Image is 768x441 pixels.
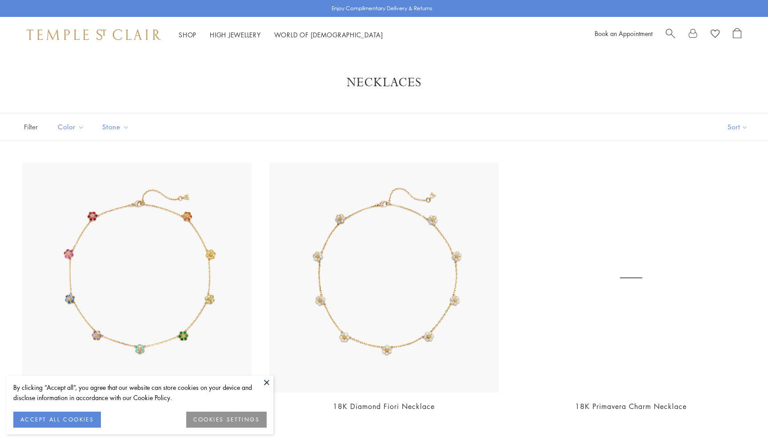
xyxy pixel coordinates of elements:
[179,30,196,39] a: ShopShop
[13,382,267,403] div: By clicking “Accept all”, you agree that our website can store cookies on your device and disclos...
[724,399,759,432] iframe: Gorgias live chat messenger
[516,163,746,393] a: NCH-E7BEEFIORBM
[22,163,252,393] img: 18K Fiori Necklace
[332,4,432,13] p: Enjoy Complimentary Delivery & Returns
[708,113,768,140] button: Show sort by
[53,121,91,132] span: Color
[575,401,687,411] a: 18K Primavera Charm Necklace
[274,30,383,39] a: World of [DEMOGRAPHIC_DATA]World of [DEMOGRAPHIC_DATA]
[98,121,136,132] span: Stone
[333,401,435,411] a: 18K Diamond Fiori Necklace
[269,163,499,393] img: N31810-FIORI
[13,412,101,428] button: ACCEPT ALL COOKIES
[186,412,267,428] button: COOKIES SETTINGS
[27,29,161,40] img: Temple St. Clair
[179,29,383,40] nav: Main navigation
[210,30,261,39] a: High JewelleryHigh Jewellery
[51,117,91,137] button: Color
[733,28,741,41] a: Open Shopping Bag
[36,75,732,91] h1: Necklaces
[96,117,136,137] button: Stone
[666,28,675,41] a: Search
[595,29,652,38] a: Book an Appointment
[711,28,720,41] a: View Wishlist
